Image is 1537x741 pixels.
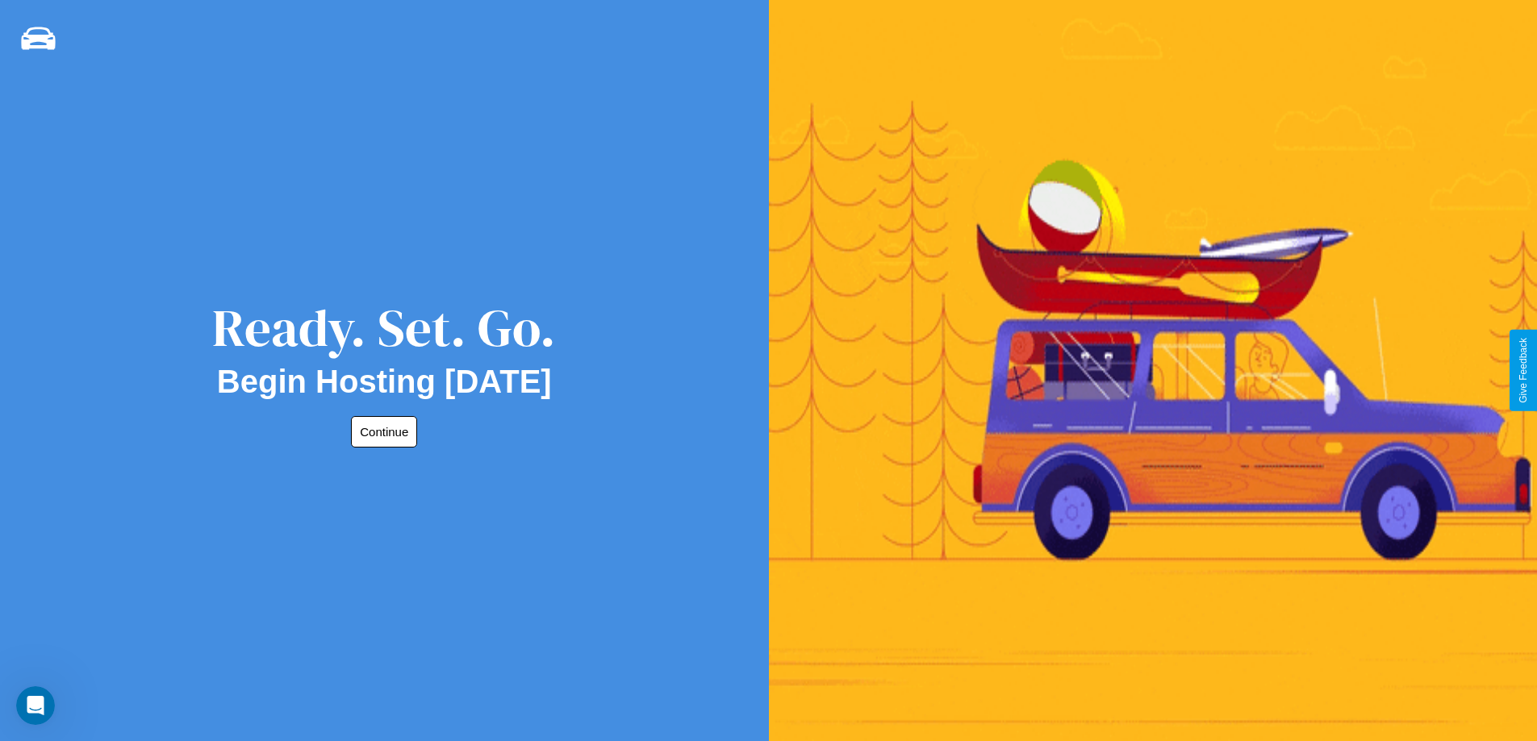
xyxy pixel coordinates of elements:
div: Ready. Set. Go. [212,292,556,364]
button: Continue [351,416,417,448]
h2: Begin Hosting [DATE] [217,364,552,400]
iframe: Intercom live chat [16,686,55,725]
div: Give Feedback [1518,338,1529,403]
